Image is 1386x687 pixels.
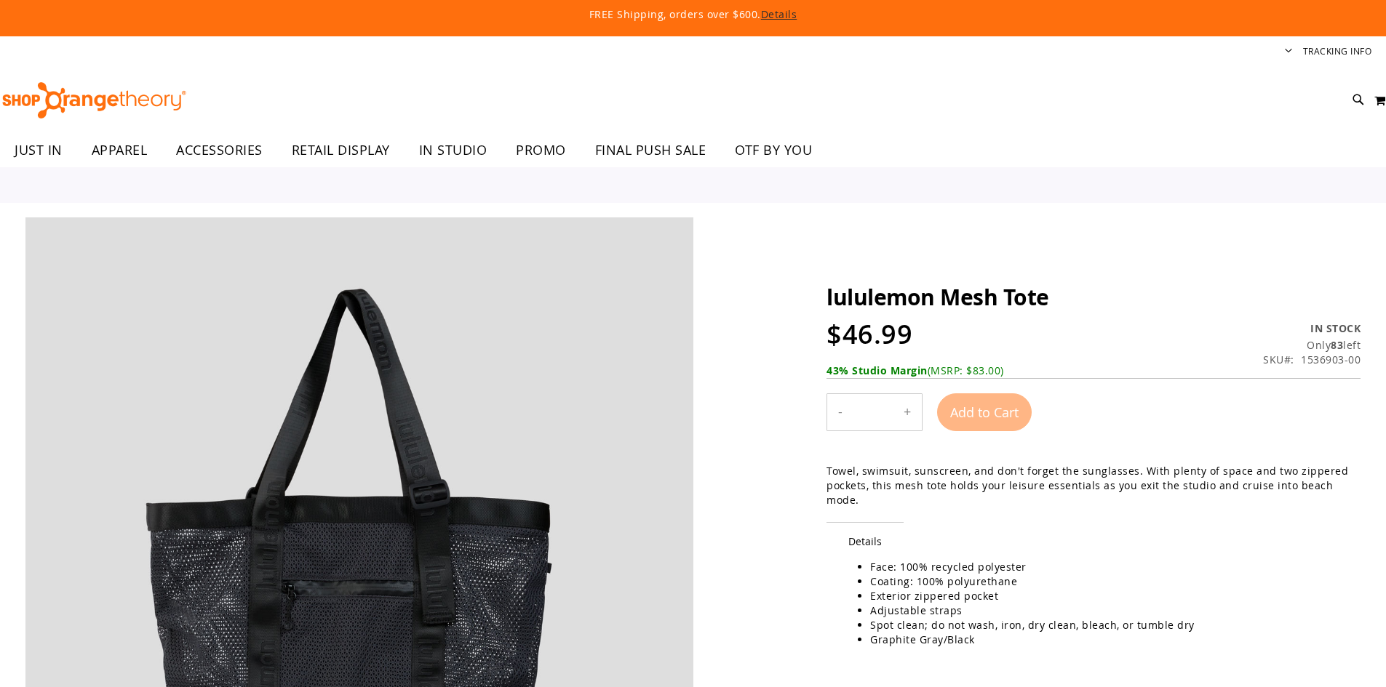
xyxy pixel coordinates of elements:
[827,394,853,430] button: Decrease product quantity
[176,134,263,166] span: ACCESSORIES
[827,464,1361,507] div: Towel, swimsuit, sunscreen, and don't forget the sunglasses. With plenty of space and two zippere...
[77,134,162,167] a: APPAREL
[292,134,390,166] span: RETAIL DISPLAY
[853,395,893,430] input: Product quantity
[162,134,277,166] a: ACCESSORIES
[735,134,812,166] span: OTF BY YOU
[419,134,487,166] span: IN STUDIO
[720,134,827,167] a: OTF BY YOU
[1285,45,1292,59] button: Account menu
[581,134,721,167] a: FINAL PUSH SALE
[277,134,405,167] a: RETAIL DISPLAY
[870,632,1346,647] li: Graphite Gray/Black
[1303,45,1372,57] a: Tracking Info
[92,134,148,166] span: APPAREL
[827,522,904,560] span: Details
[893,394,922,430] button: Increase product quantity
[870,560,1346,574] li: Face: 100% recycled polyester
[516,134,566,166] span: PROMO
[870,574,1346,589] li: Coating: 100% polyurethane
[257,7,1130,22] p: FREE Shipping, orders over $600.
[761,7,797,21] a: Details
[1331,338,1343,352] strong: 83
[870,603,1346,618] li: Adjustable straps
[827,363,928,377] b: 43% Studio Margin
[870,618,1346,632] li: Spot clean; do not wash, iron, dry clean, bleach, or tumble dry
[1310,321,1361,335] span: In stock
[1263,321,1361,336] div: Availability
[1301,353,1361,367] div: 1536903-00
[1263,353,1294,366] strong: SKU
[405,134,502,167] a: IN STUDIO
[827,316,912,352] span: $46.99
[501,134,581,167] a: PROMO
[870,589,1346,603] li: Exterior zippered pocket
[15,134,63,166] span: JUST IN
[595,134,706,166] span: FINAL PUSH SALE
[827,363,1361,378] div: (MSRP: $83.00)
[827,282,1049,312] span: lululemon Mesh Tote
[1263,338,1361,353] div: Only 83 left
